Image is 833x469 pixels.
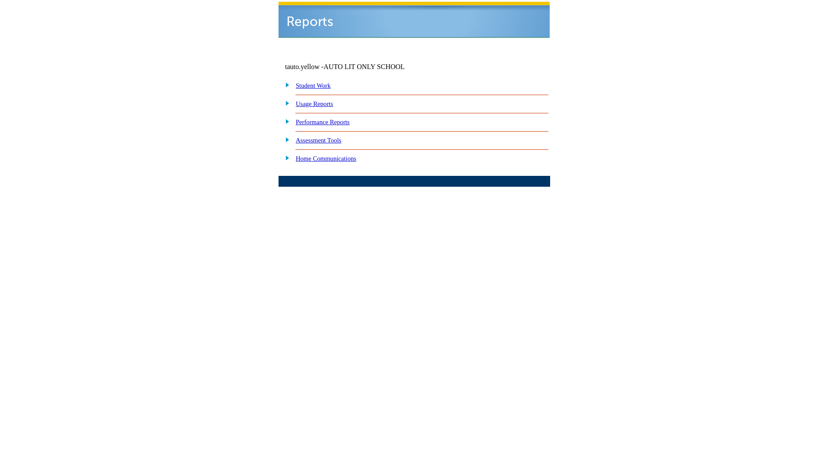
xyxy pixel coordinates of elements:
[296,119,350,126] a: Performance Reports
[285,63,445,71] td: tauto.yellow -
[281,81,290,89] img: plus.gif
[296,100,333,107] a: Usage Reports
[281,99,290,107] img: plus.gif
[281,154,290,162] img: plus.gif
[279,2,550,38] img: header
[324,63,405,70] nobr: AUTO LIT ONLY SCHOOL
[281,117,290,125] img: plus.gif
[281,135,290,143] img: plus.gif
[296,155,357,162] a: Home Communications
[296,82,331,89] a: Student Work
[296,137,341,144] a: Assessment Tools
